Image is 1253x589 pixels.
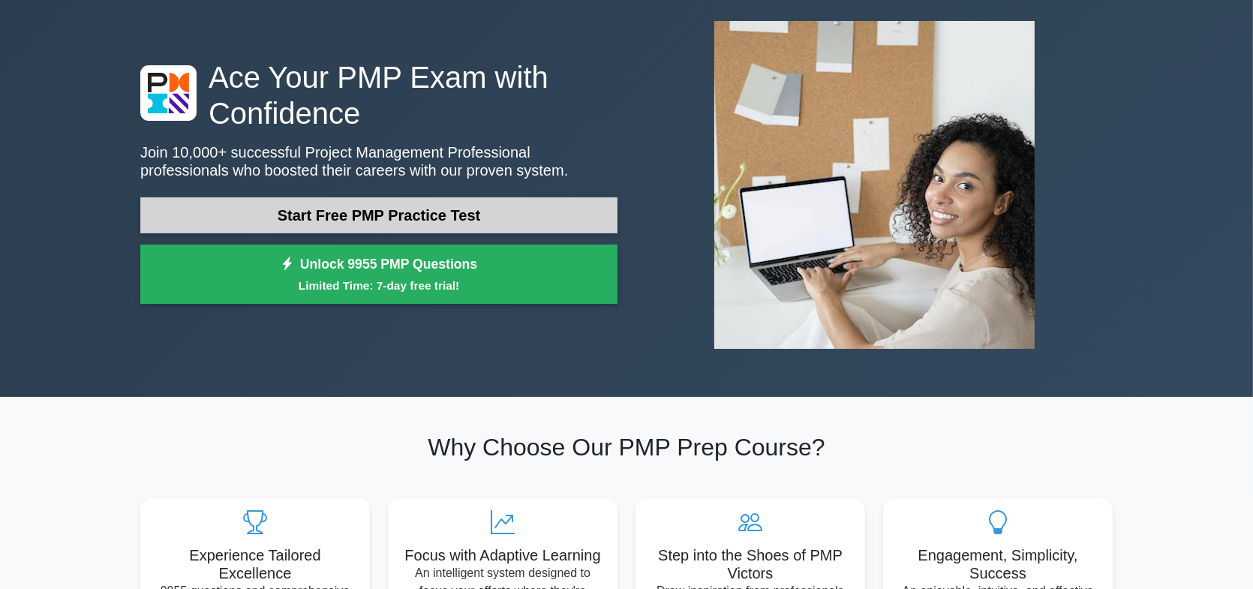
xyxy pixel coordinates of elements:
[159,277,599,294] small: Limited Time: 7-day free trial!
[140,245,617,305] a: Unlock 9955 PMP QuestionsLimited Time: 7-day free trial!
[140,59,617,131] h1: Ace Your PMP Exam with Confidence
[648,546,853,582] h5: Step into the Shoes of PMP Victors
[895,546,1101,582] h5: Engagement, Simplicity, Success
[140,197,617,233] a: Start Free PMP Practice Test
[140,433,1113,461] h2: Why Choose Our PMP Prep Course?
[152,546,358,582] h5: Experience Tailored Excellence
[400,546,605,564] h5: Focus with Adaptive Learning
[140,143,617,179] p: Join 10,000+ successful Project Management Professional professionals who boosted their careers w...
